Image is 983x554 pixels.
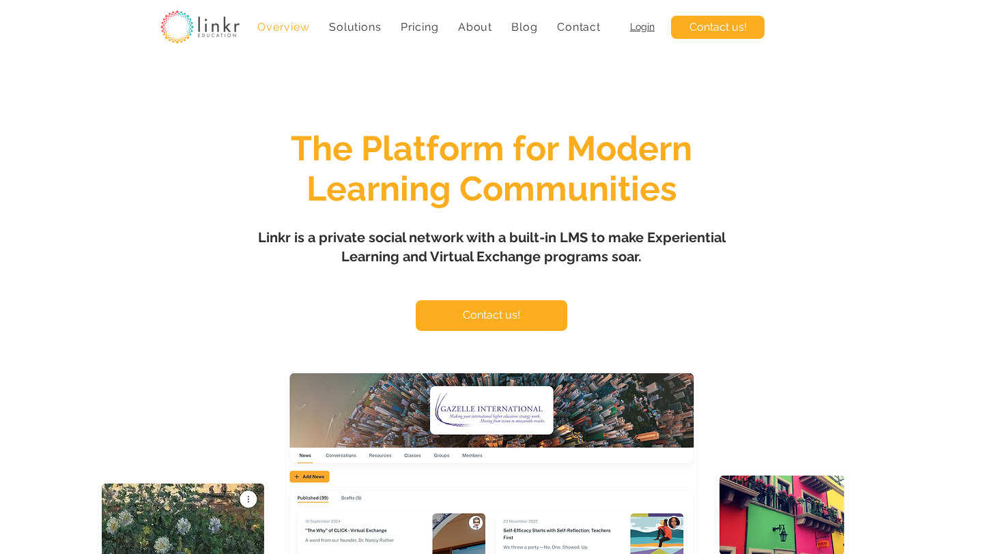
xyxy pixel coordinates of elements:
[550,14,608,40] a: Contact
[463,308,520,323] span: Contact us!
[251,14,608,40] nav: Site
[329,20,381,33] span: Solutions
[394,14,446,40] a: Pricing
[251,14,317,40] a: Overview
[451,14,500,40] div: About
[689,20,747,35] span: Contact us!
[511,20,537,33] span: Blog
[671,16,765,39] a: Contact us!
[258,229,726,265] span: Linkr is a private social network with a built-in LMS to make Experiential Learning and Virtual E...
[322,14,388,40] div: Solutions
[291,128,692,209] span: The Platform for Modern Learning Communities
[557,20,601,33] span: Contact
[416,300,567,331] a: Contact us!
[401,20,439,33] span: Pricing
[630,21,655,32] a: Login
[458,20,492,33] span: About
[504,14,545,40] a: Blog
[160,10,240,44] img: linkr_logo_transparentbg.png
[257,20,309,33] span: Overview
